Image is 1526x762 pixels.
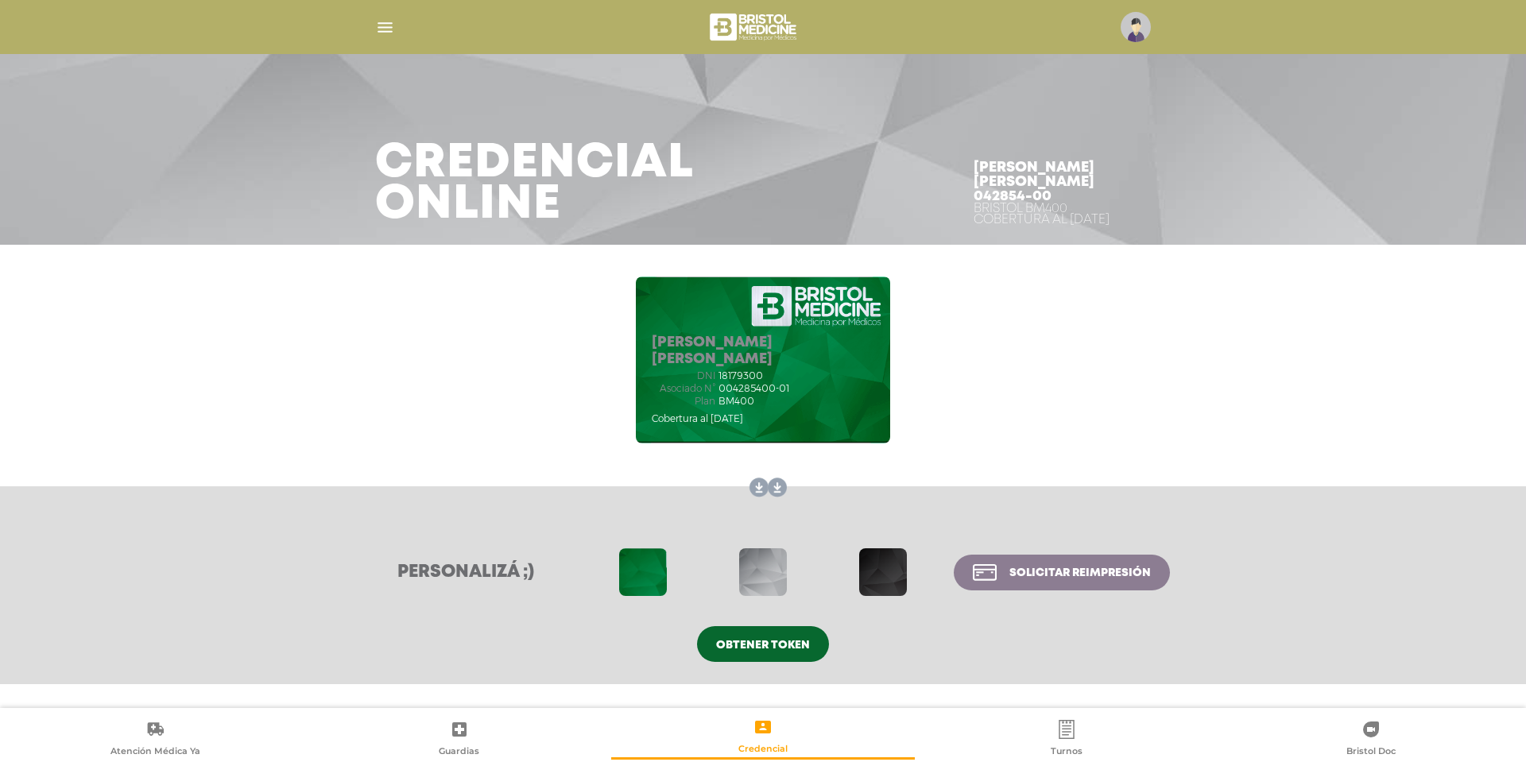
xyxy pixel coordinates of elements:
[307,719,610,760] a: Guardias
[974,161,1151,203] h4: [PERSON_NAME] [PERSON_NAME] 042854-00
[375,17,395,37] img: Cober_menu-lines-white.svg
[611,717,915,757] a: Credencial
[718,396,754,407] span: BM400
[1009,567,1151,578] span: Solicitar reimpresión
[1219,719,1523,760] a: Bristol Doc
[738,743,788,757] span: Credencial
[1051,745,1083,760] span: Turnos
[707,8,802,46] img: bristol-medicine-blanco.png
[3,719,307,760] a: Atención Médica Ya
[439,745,479,760] span: Guardias
[1346,745,1396,760] span: Bristol Doc
[974,203,1151,226] div: Bristol BM400 Cobertura al [DATE]
[652,396,715,407] span: Plan
[375,143,694,226] h3: Credencial Online
[718,383,789,394] span: 004285400-01
[110,745,200,760] span: Atención Médica Ya
[716,640,810,651] span: Obtener token
[915,719,1218,760] a: Turnos
[697,626,829,662] a: Obtener token
[652,370,715,381] span: dni
[954,555,1170,590] a: Solicitar reimpresión
[356,562,576,582] h3: Personalizá ;)
[652,383,715,394] span: Asociado N°
[1121,12,1151,42] img: profile-placeholder.svg
[652,412,743,424] span: Cobertura al [DATE]
[652,335,874,369] h5: [PERSON_NAME] [PERSON_NAME]
[718,370,763,381] span: 18179300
